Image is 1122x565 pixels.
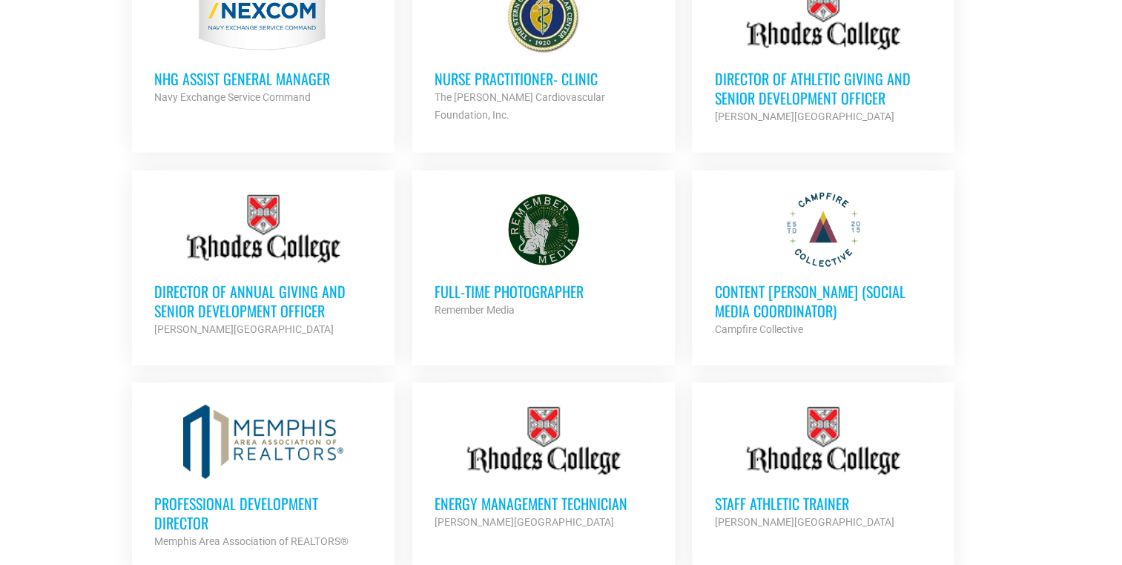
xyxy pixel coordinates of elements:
[154,282,372,320] h3: Director of Annual Giving and Senior Development Officer
[714,69,932,108] h3: Director of Athletic Giving and Senior Development Officer
[435,282,653,301] h3: Full-Time Photographer
[714,494,932,513] h3: Staff Athletic Trainer
[154,69,372,88] h3: NHG ASSIST GENERAL MANAGER
[692,171,954,360] a: Content [PERSON_NAME] (Social Media Coordinator) Campfire Collective
[435,516,614,528] strong: [PERSON_NAME][GEOGRAPHIC_DATA]
[692,383,954,553] a: Staff Athletic Trainer [PERSON_NAME][GEOGRAPHIC_DATA]
[435,494,653,513] h3: Energy Management Technician
[154,91,311,103] strong: Navy Exchange Service Command
[412,383,675,553] a: Energy Management Technician [PERSON_NAME][GEOGRAPHIC_DATA]
[714,323,802,335] strong: Campfire Collective
[154,494,372,532] h3: Professional Development Director
[714,282,932,320] h3: Content [PERSON_NAME] (Social Media Coordinator)
[714,110,894,122] strong: [PERSON_NAME][GEOGRAPHIC_DATA]
[435,304,515,316] strong: Remember Media
[154,323,334,335] strong: [PERSON_NAME][GEOGRAPHIC_DATA]
[435,69,653,88] h3: Nurse Practitioner- Clinic
[714,516,894,528] strong: [PERSON_NAME][GEOGRAPHIC_DATA]
[435,91,605,121] strong: The [PERSON_NAME] Cardiovascular Foundation, Inc.
[412,171,675,341] a: Full-Time Photographer Remember Media
[132,171,395,360] a: Director of Annual Giving and Senior Development Officer [PERSON_NAME][GEOGRAPHIC_DATA]
[154,535,349,547] strong: Memphis Area Association of REALTORS®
